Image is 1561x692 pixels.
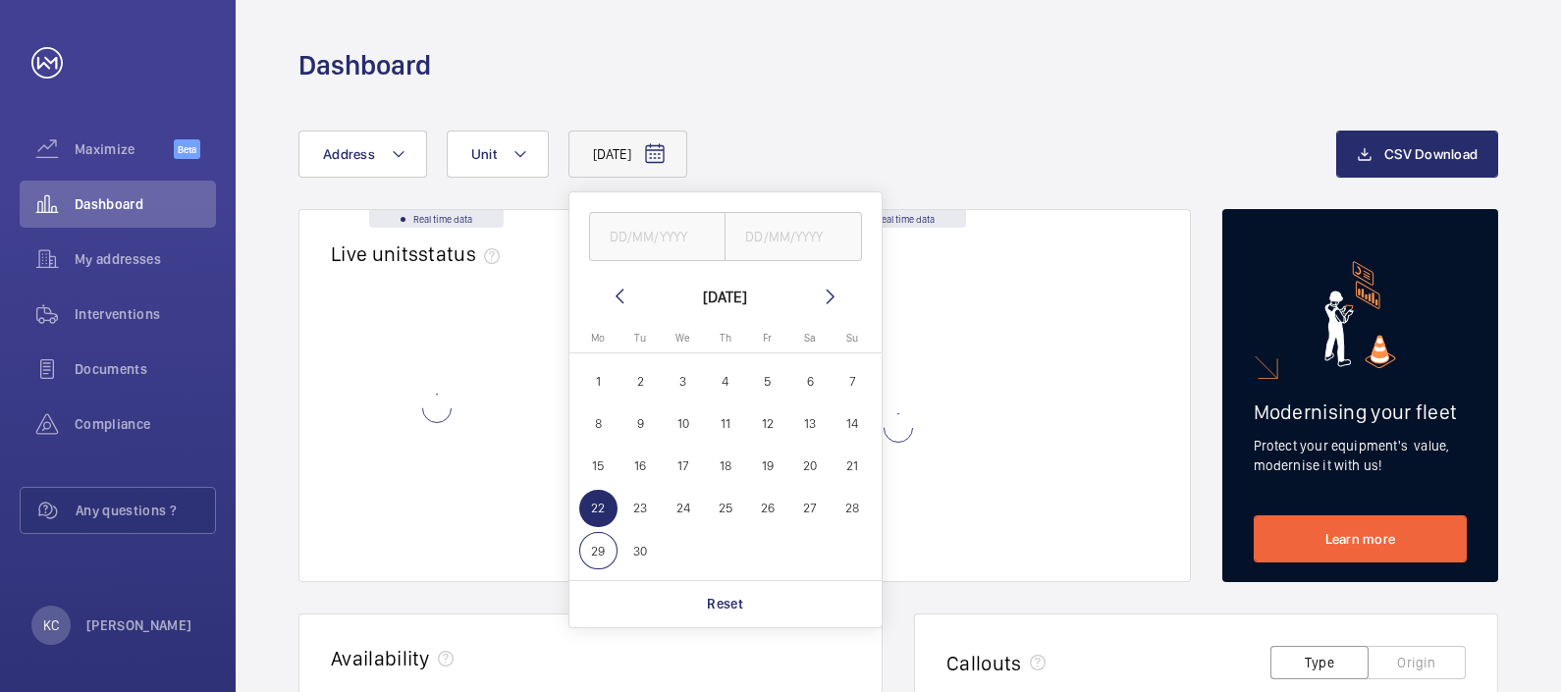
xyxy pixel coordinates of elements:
[418,241,508,266] span: status
[703,285,747,308] div: [DATE]
[1254,515,1468,562] a: Learn more
[748,490,786,528] span: 26
[706,362,744,400] span: 4
[579,447,618,485] span: 15
[369,210,504,228] div: Real time data
[577,530,619,572] button: September 29, 2025
[832,487,874,529] button: September 28, 2025
[748,447,786,485] span: 19
[577,402,619,445] button: September 8, 2025
[75,359,216,379] span: Documents
[174,139,200,159] span: Beta
[704,360,746,402] button: September 4, 2025
[834,362,872,400] span: 7
[591,332,605,345] span: Mo
[75,304,216,324] span: Interventions
[746,445,788,487] button: September 19, 2025
[331,646,430,670] h2: Availability
[832,402,874,445] button: September 14, 2025
[746,402,788,445] button: September 12, 2025
[331,241,508,266] h2: Live units
[298,47,431,83] h1: Dashboard
[791,404,830,443] span: 13
[791,490,830,528] span: 27
[834,447,872,485] span: 21
[662,445,704,487] button: September 17, 2025
[788,445,831,487] button: September 20, 2025
[675,332,690,345] span: We
[791,447,830,485] span: 20
[619,530,662,572] button: September 30, 2025
[447,131,549,178] button: Unit
[621,490,660,528] span: 23
[746,360,788,402] button: September 5, 2025
[725,212,862,261] input: DD/MM/YYYY
[1384,146,1478,162] span: CSV Download
[75,194,216,214] span: Dashboard
[763,332,772,345] span: Fr
[846,332,858,345] span: Su
[748,404,786,443] span: 12
[704,402,746,445] button: September 11, 2025
[619,487,662,529] button: September 23, 2025
[834,490,872,528] span: 28
[748,362,786,400] span: 5
[704,445,746,487] button: September 18, 2025
[834,404,872,443] span: 14
[704,487,746,529] button: September 25, 2025
[788,487,831,529] button: September 27, 2025
[589,212,727,261] input: DD/MM/YYYY
[1336,131,1498,178] button: CSV Download
[634,332,646,345] span: Tu
[788,360,831,402] button: September 6, 2025
[1254,436,1468,475] p: Protect your equipment's value, modernise it with us!
[664,404,702,443] span: 10
[577,360,619,402] button: September 1, 2025
[86,615,192,635] p: [PERSON_NAME]
[720,332,731,345] span: Th
[579,490,618,528] span: 22
[788,402,831,445] button: September 13, 2025
[662,402,704,445] button: September 10, 2025
[664,447,702,485] span: 17
[619,360,662,402] button: September 2, 2025
[706,404,744,443] span: 11
[832,360,874,402] button: September 7, 2025
[1324,261,1396,368] img: marketing-card.svg
[471,146,497,162] span: Unit
[621,532,660,570] span: 30
[76,501,215,520] span: Any questions ?
[75,414,216,434] span: Compliance
[832,210,966,228] div: Real time data
[621,362,660,400] span: 2
[1368,646,1466,679] button: Origin
[621,404,660,443] span: 9
[707,594,743,613] p: Reset
[75,139,174,159] span: Maximize
[746,487,788,529] button: September 26, 2025
[579,532,618,570] span: 29
[664,362,702,400] span: 3
[1254,399,1468,424] h2: Modernising your fleet
[577,445,619,487] button: September 15, 2025
[577,487,619,529] button: September 22, 2025
[75,249,216,269] span: My addresses
[621,447,660,485] span: 16
[706,490,744,528] span: 25
[662,360,704,402] button: September 3, 2025
[579,404,618,443] span: 8
[662,487,704,529] button: September 24, 2025
[619,402,662,445] button: September 9, 2025
[593,144,631,164] span: [DATE]
[706,447,744,485] span: 18
[832,445,874,487] button: September 21, 2025
[323,146,375,162] span: Address
[298,131,427,178] button: Address
[664,490,702,528] span: 24
[43,615,59,635] p: KC
[946,651,1022,675] h2: Callouts
[1270,646,1369,679] button: Type
[579,362,618,400] span: 1
[804,332,816,345] span: Sa
[791,362,830,400] span: 6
